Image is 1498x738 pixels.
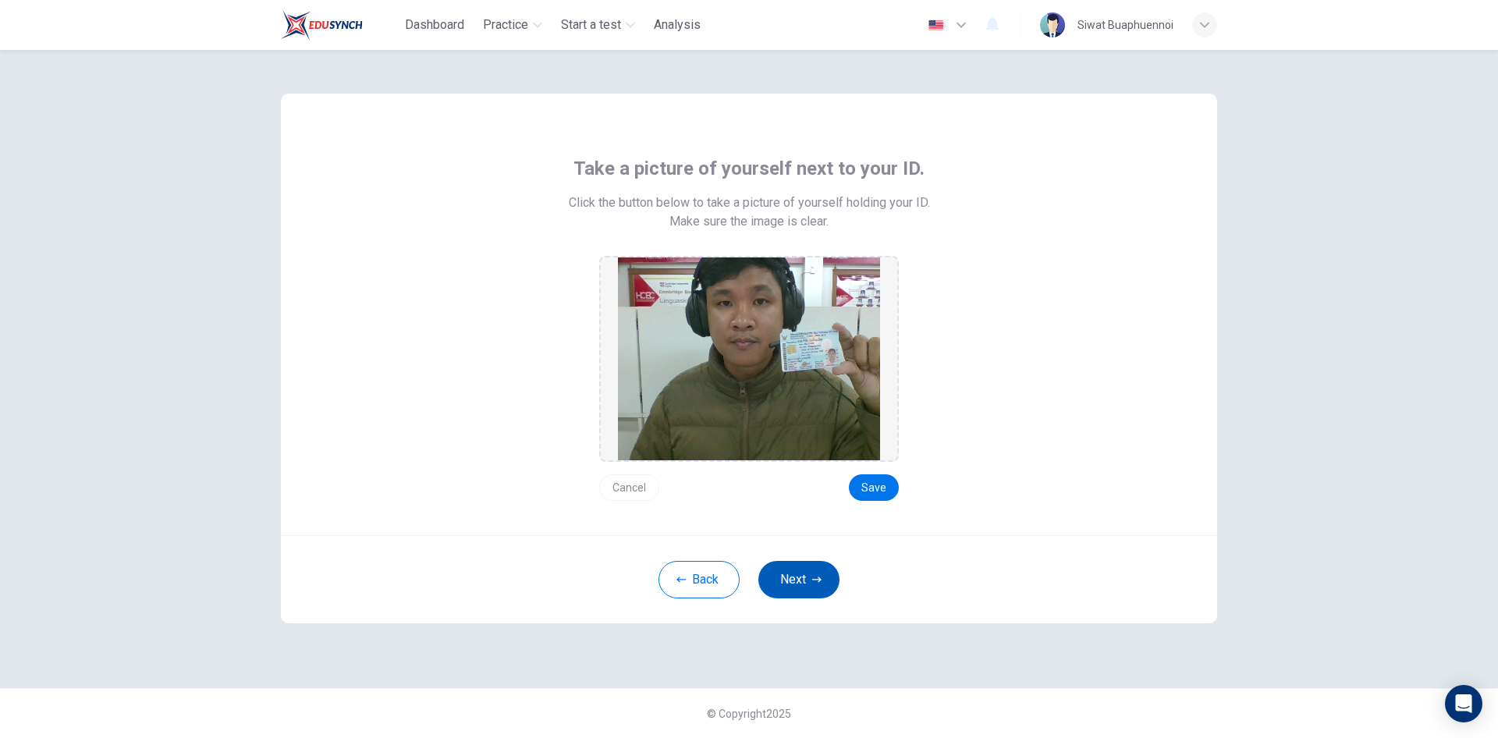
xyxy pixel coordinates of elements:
[477,11,548,39] button: Practice
[483,16,528,34] span: Practice
[926,20,946,31] img: en
[405,16,464,34] span: Dashboard
[1077,16,1173,34] div: Siwat Buaphuennoi
[555,11,641,39] button: Start a test
[561,16,621,34] span: Start a test
[281,9,363,41] img: Train Test logo
[1040,12,1065,37] img: Profile picture
[618,257,880,460] img: preview screemshot
[849,474,899,501] button: Save
[707,708,791,720] span: © Copyright 2025
[758,561,840,598] button: Next
[569,193,930,212] span: Click the button below to take a picture of yourself holding your ID.
[599,474,659,501] button: Cancel
[648,11,707,39] button: Analysis
[399,11,470,39] button: Dashboard
[573,156,925,181] span: Take a picture of yourself next to your ID.
[669,212,829,231] span: Make sure the image is clear.
[654,16,701,34] span: Analysis
[281,9,399,41] a: Train Test logo
[658,561,740,598] button: Back
[1445,685,1482,722] div: Open Intercom Messenger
